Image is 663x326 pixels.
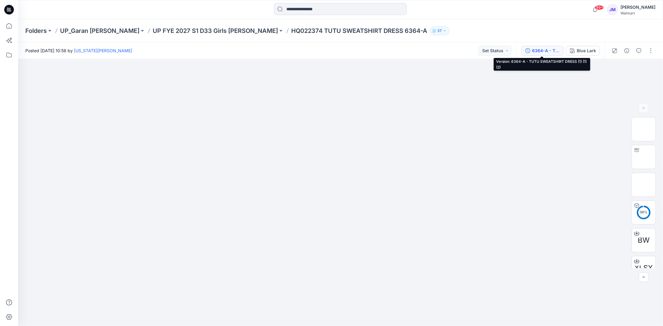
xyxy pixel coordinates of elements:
[622,46,632,56] button: Details
[636,210,651,215] div: 98 %
[74,48,132,53] a: [US_STATE][PERSON_NAME]
[291,27,427,35] p: HQ022374 TUTU SWEATSHIRT DRESS 6364-A
[620,4,655,11] div: [PERSON_NAME]
[430,27,449,35] button: 37
[607,4,618,15] div: JM
[25,47,132,54] span: Posted [DATE] 10:58 by
[595,5,604,10] span: 99+
[635,263,653,273] span: XLSX
[521,46,564,56] button: 6364-A - TUTU SWEATSHIRT DRESS (1) (1) (2)
[60,27,139,35] a: UP_Garan [PERSON_NAME]
[25,27,47,35] a: Folders
[638,235,650,246] span: BW
[437,27,442,34] p: 37
[577,47,596,54] div: Blue Lark
[566,46,600,56] button: Blue Lark
[153,27,278,35] a: UP FYE 2027 S1 D33 Girls [PERSON_NAME]
[532,47,560,54] div: 6364-A - TUTU SWEATSHIRT DRESS (1) (1) (2)
[620,11,655,15] div: Walmart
